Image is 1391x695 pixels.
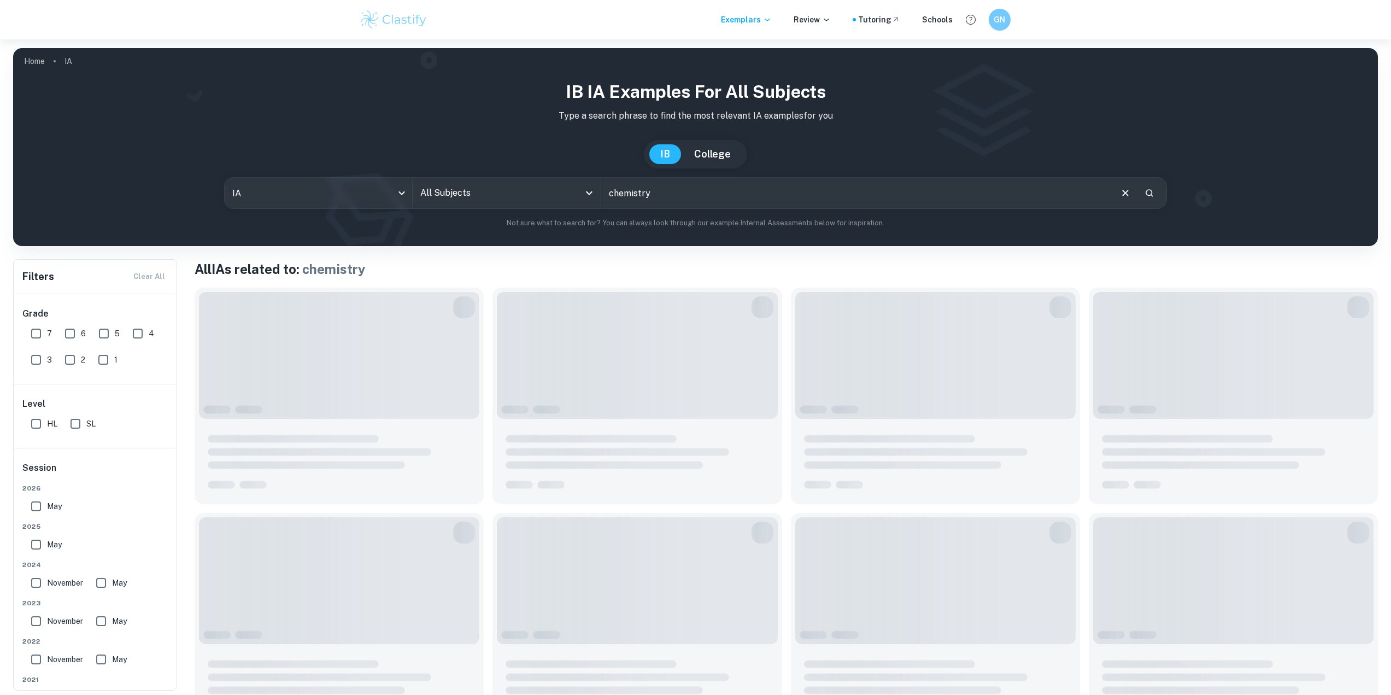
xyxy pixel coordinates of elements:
[858,14,900,26] a: Tutoring
[22,483,169,493] span: 2026
[22,307,169,320] h6: Grade
[22,636,169,646] span: 2022
[302,261,366,277] span: chemistry
[47,354,52,366] span: 3
[961,10,980,29] button: Help and Feedback
[112,653,127,665] span: May
[22,560,169,570] span: 2024
[22,218,1369,229] p: Not sure what to search for? You can always look through our example Internal Assessments below f...
[1140,184,1159,202] button: Search
[922,14,953,26] a: Schools
[112,577,127,589] span: May
[47,577,83,589] span: November
[149,328,154,340] span: 4
[47,328,52,340] span: 7
[721,14,772,26] p: Exemplars
[47,539,62,551] span: May
[22,462,169,483] h6: Session
[22,675,169,685] span: 2021
[112,615,127,627] span: May
[22,79,1369,105] h1: IB IA examples for all subjects
[22,598,169,608] span: 2023
[24,54,45,69] a: Home
[989,9,1011,31] button: GN
[601,178,1111,208] input: E.g. player arrangements, enthalpy of combustion, analysis of a big city...
[794,14,831,26] p: Review
[649,144,681,164] button: IB
[1115,183,1136,203] button: Clear
[86,418,96,430] span: SL
[64,55,72,67] p: IA
[47,653,83,665] span: November
[22,269,54,284] h6: Filters
[114,354,118,366] span: 1
[13,48,1378,246] img: profile cover
[47,500,62,512] span: May
[359,9,429,31] img: Clastify logo
[81,354,85,366] span: 2
[195,259,1378,279] h1: All IAs related to:
[22,109,1369,122] p: Type a search phrase to find the most relevant IA examples for you
[81,328,86,340] span: 6
[582,185,597,201] button: Open
[683,144,742,164] button: College
[115,328,120,340] span: 5
[47,418,57,430] span: HL
[22,398,169,411] h6: Level
[47,615,83,627] span: November
[225,178,413,208] div: IA
[993,14,1006,26] h6: GN
[22,522,169,532] span: 2025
